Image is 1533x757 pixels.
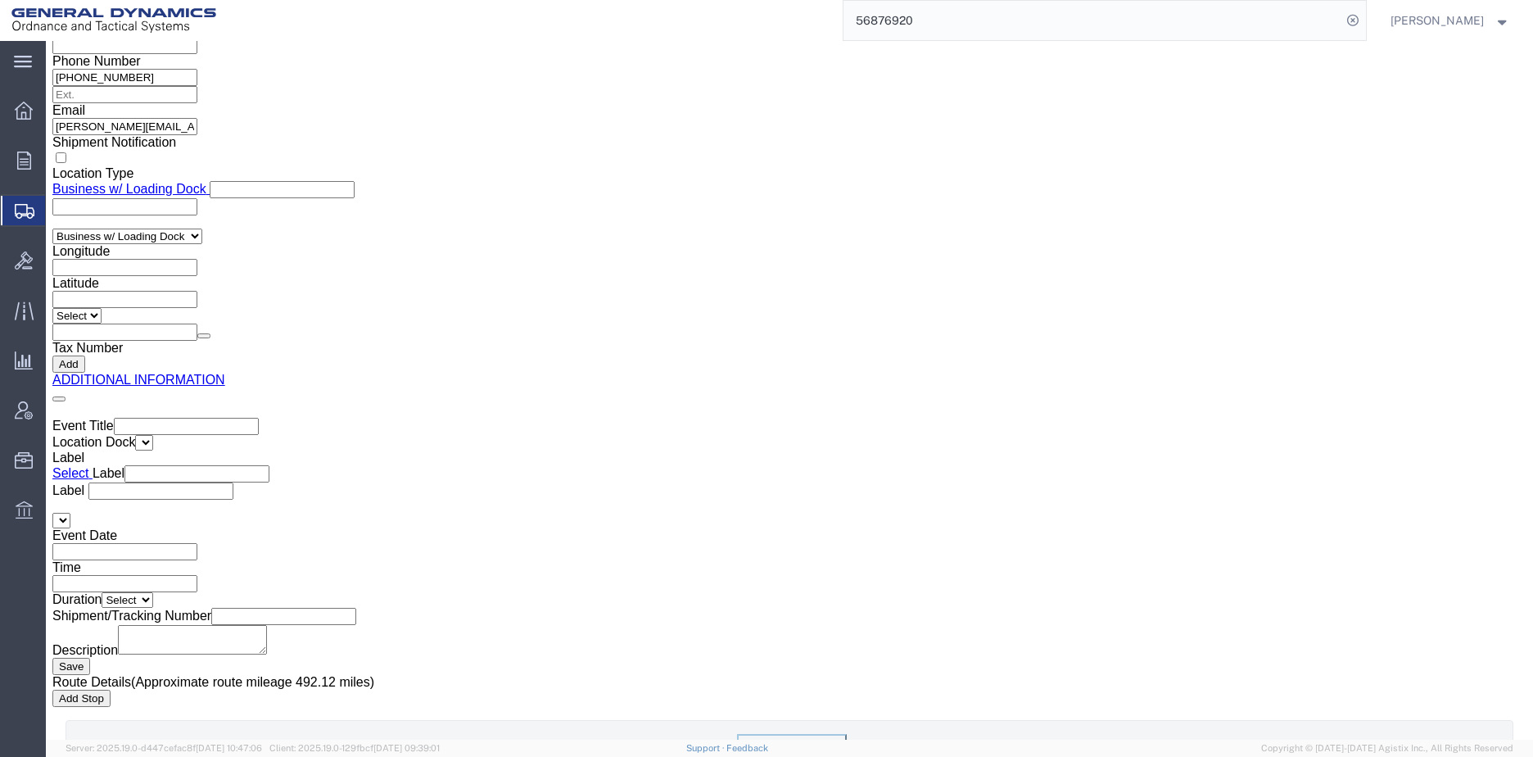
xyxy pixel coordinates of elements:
input: Search for shipment number, reference number [843,1,1341,40]
img: logo [11,8,216,33]
span: Copyright © [DATE]-[DATE] Agistix Inc., All Rights Reserved [1261,741,1513,755]
button: [PERSON_NAME] [1390,11,1511,30]
a: Feedback [726,743,768,753]
span: Server: 2025.19.0-d447cefac8f [66,743,262,753]
span: Russell Borum [1391,11,1484,29]
span: [DATE] 09:39:01 [373,743,440,753]
a: Support [686,743,727,753]
span: Client: 2025.19.0-129fbcf [269,743,440,753]
iframe: FS Legacy Container [46,41,1533,740]
span: [DATE] 10:47:06 [196,743,262,753]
